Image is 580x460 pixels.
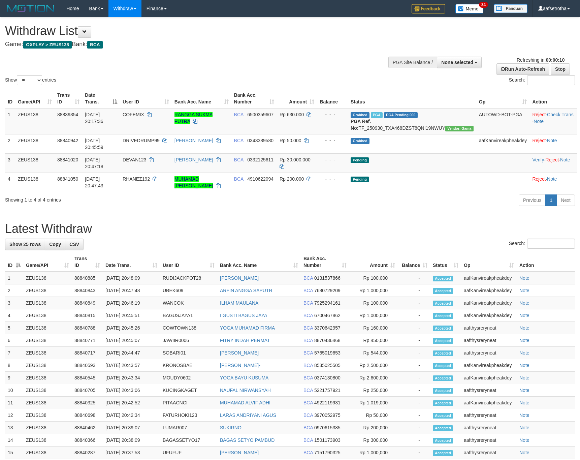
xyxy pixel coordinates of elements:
[303,313,313,318] span: BCA
[349,334,398,347] td: Rp 450,000
[103,347,160,359] td: [DATE] 20:44:47
[314,275,341,281] span: Copy 0131537866 to clipboard
[398,252,430,272] th: Balance: activate to sort column ascending
[461,272,517,284] td: aafKanvireakpheakdey
[220,363,260,368] a: [PERSON_NAME]-
[461,347,517,359] td: aafthysreryneat
[398,409,430,422] td: -
[479,2,488,8] span: 34
[519,437,529,443] a: Note
[174,138,213,143] a: [PERSON_NAME]
[476,134,530,153] td: aafKanvireakpheakdey
[433,276,453,281] span: Accepted
[349,372,398,384] td: Rp 2,600,000
[85,176,103,188] span: [DATE] 20:47:43
[398,322,430,334] td: -
[398,272,430,284] td: -
[23,434,72,447] td: ZEUS138
[371,112,383,118] span: Marked by aafsolysreylen
[349,347,398,359] td: Rp 544,000
[55,89,82,108] th: Trans ID: activate to sort column ascending
[517,57,565,63] span: Refreshing in:
[23,384,72,397] td: ZEUS138
[303,400,313,405] span: BCA
[5,3,56,13] img: MOTION_logo.png
[23,359,72,372] td: ZEUS138
[412,4,445,13] img: Feedback.jpg
[314,288,341,293] span: Copy 7680729209 to clipboard
[103,297,160,309] td: [DATE] 20:46:19
[15,153,55,173] td: ZEUS138
[23,322,72,334] td: ZEUS138
[72,372,103,384] td: 88840545
[349,397,398,409] td: Rp 1,019,000
[398,334,430,347] td: -
[217,252,301,272] th: Bank Acc. Name: activate to sort column ascending
[103,384,160,397] td: [DATE] 20:43:06
[23,297,72,309] td: ZEUS138
[433,288,453,294] span: Accepted
[351,177,369,182] span: Pending
[519,350,529,356] a: Note
[5,239,45,250] a: Show 25 rows
[433,425,453,431] span: Accepted
[160,272,217,284] td: RUDIJACKPOT28
[23,334,72,347] td: ZEUS138
[160,347,217,359] td: SOBARI01
[527,75,575,85] input: Search:
[494,4,527,13] img: panduan.png
[551,63,570,75] a: Stop
[314,425,341,430] span: Copy 0970615385 to clipboard
[123,176,150,182] span: RHANEZ192
[220,338,270,343] a: FITRY INDAH PERMAT
[9,242,41,247] span: Show 25 rows
[314,388,341,393] span: Copy 5221757921 to clipboard
[103,322,160,334] td: [DATE] 20:45:26
[519,313,529,318] a: Note
[5,41,380,48] h4: Game: Bank:
[5,173,15,192] td: 4
[72,384,103,397] td: 88840705
[461,384,517,397] td: aafthysreryneat
[351,157,369,163] span: Pending
[160,322,217,334] td: COWTOWN138
[349,297,398,309] td: Rp 100,000
[303,338,313,343] span: BCA
[85,157,103,169] span: [DATE] 20:47:18
[72,422,103,434] td: 88840462
[5,309,23,322] td: 4
[23,409,72,422] td: ZEUS138
[314,363,341,368] span: Copy 8535025505 to clipboard
[532,176,546,182] a: Reject
[5,153,15,173] td: 3
[517,252,575,272] th: Action
[5,397,23,409] td: 11
[103,359,160,372] td: [DATE] 20:43:57
[234,112,244,117] span: BCA
[519,325,529,331] a: Note
[303,300,313,306] span: BCA
[398,347,430,359] td: -
[461,309,517,322] td: aafKanvireakpheakdey
[303,275,313,281] span: BCA
[303,388,313,393] span: BCA
[314,338,341,343] span: Copy 8870436468 to clipboard
[349,384,398,397] td: Rp 250,000
[398,397,430,409] td: -
[461,334,517,347] td: aafthysreryneat
[123,112,144,117] span: COFEMIX
[220,450,259,455] a: [PERSON_NAME]
[23,272,72,284] td: ZEUS138
[5,422,23,434] td: 13
[103,422,160,434] td: [DATE] 20:39:07
[519,275,529,281] a: Note
[527,239,575,249] input: Search:
[72,309,103,322] td: 88840815
[303,425,313,430] span: BCA
[314,300,341,306] span: Copy 7925294161 to clipboard
[57,176,78,182] span: 88841050
[388,57,437,68] div: PGA Site Balance /
[433,388,453,394] span: Accepted
[349,359,398,372] td: Rp 2,500,000
[519,194,546,206] a: Previous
